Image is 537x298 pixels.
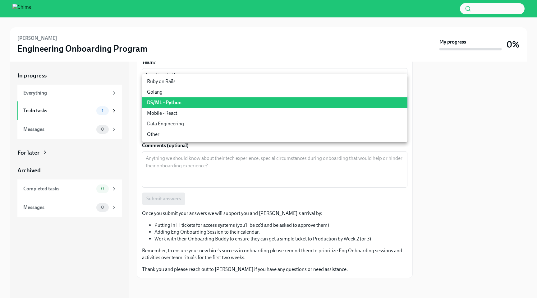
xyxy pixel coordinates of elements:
li: Mobile - React [142,108,407,119]
li: Ruby on Rails [142,76,407,87]
li: Golang [142,87,407,97]
li: Other [142,129,407,140]
li: Data Engineering [142,119,407,129]
li: DS/ML - Python [142,97,407,108]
